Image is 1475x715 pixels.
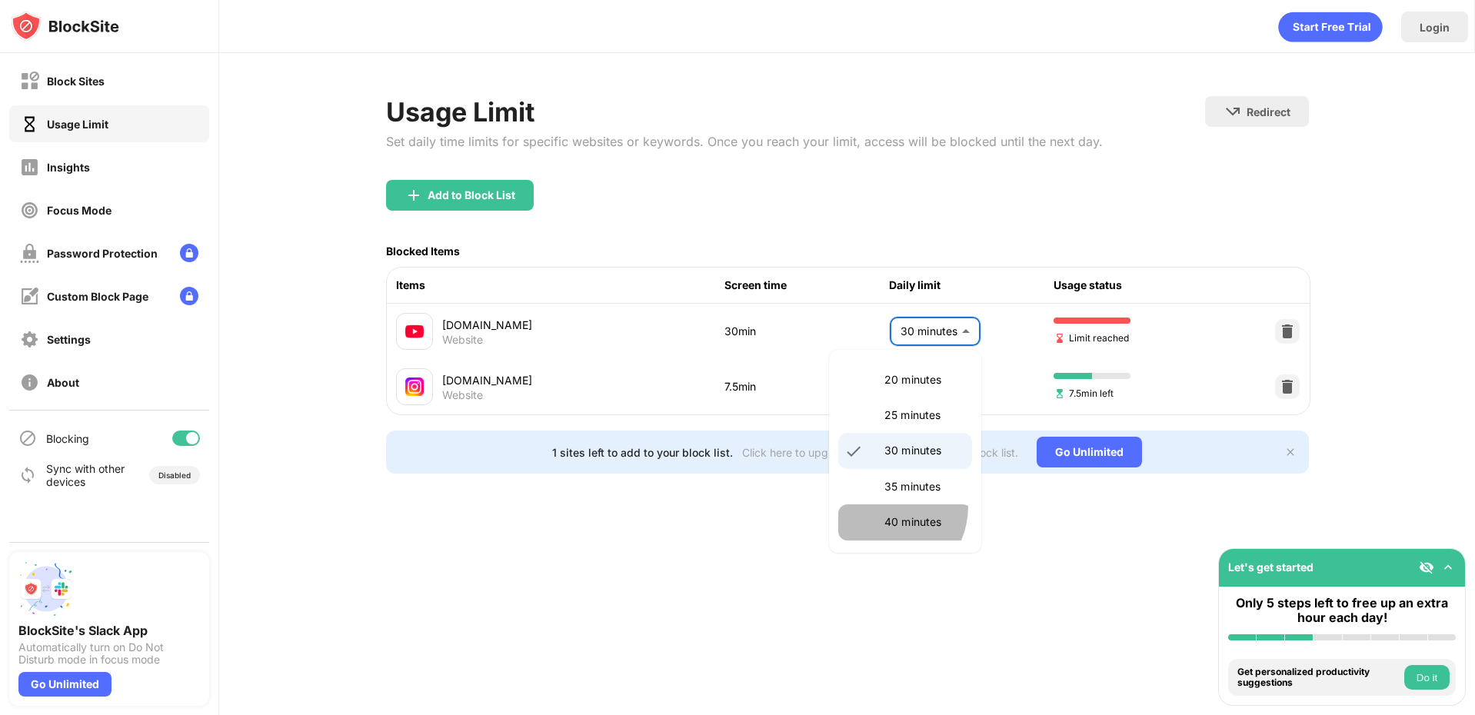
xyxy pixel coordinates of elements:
[884,442,963,459] p: 30 minutes
[884,407,963,424] p: 25 minutes
[884,550,963,567] p: 45 minutes
[884,514,963,530] p: 40 minutes
[884,371,963,388] p: 20 minutes
[884,478,963,495] p: 35 minutes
